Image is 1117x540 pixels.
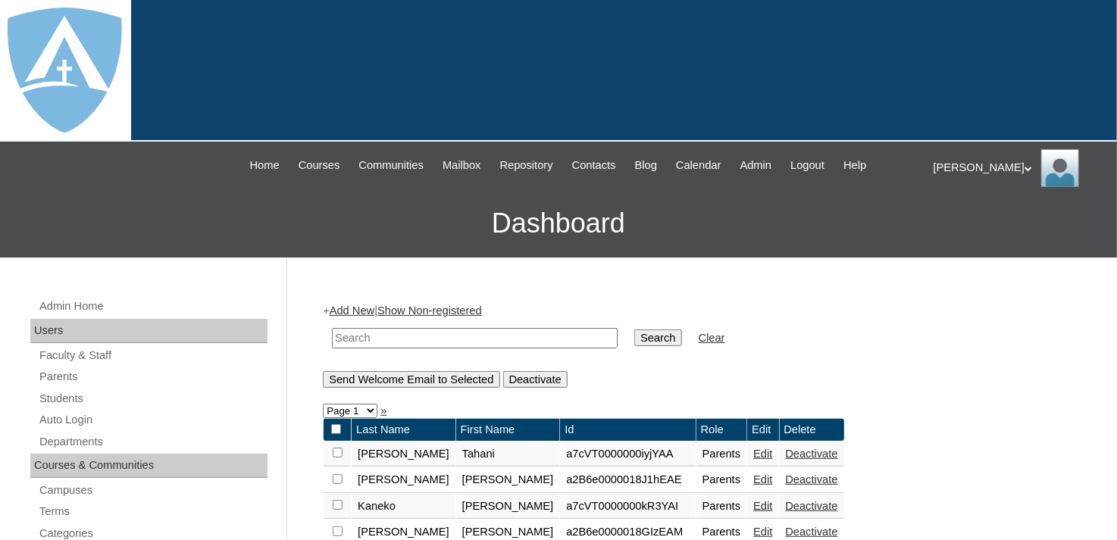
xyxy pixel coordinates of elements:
a: Courses [291,157,348,174]
a: Departments [38,432,268,451]
td: Tahani [456,442,560,467]
span: Help [843,157,866,174]
span: Communities [358,157,424,174]
td: [PERSON_NAME] [352,467,455,493]
a: Edit [753,448,772,460]
a: Deactivate [786,500,838,512]
span: Mailbox [443,157,481,174]
a: Edit [753,526,772,538]
a: Communities [351,157,431,174]
a: Logout [783,157,832,174]
a: Add New [330,304,374,317]
a: Help [836,157,874,174]
td: Id [560,419,695,441]
td: a7cVT0000000iyjYAA [560,442,695,467]
a: Deactivate [786,448,838,460]
div: Courses & Communities [30,454,268,478]
td: Parents [696,467,747,493]
a: Deactivate [786,473,838,485]
a: Home [242,157,287,174]
td: Edit [747,419,778,441]
td: [PERSON_NAME] [352,442,455,467]
a: Admin [733,157,780,174]
h3: Dashboard [8,189,1109,258]
div: Users [30,319,268,343]
span: Logout [790,157,824,174]
a: Deactivate [786,526,838,538]
span: Home [250,157,280,174]
a: Auto Login [38,410,268,429]
td: [PERSON_NAME] [456,467,560,493]
span: Repository [500,157,553,174]
img: Thomas Lambert [1041,149,1079,187]
a: Faculty & Staff [38,346,268,365]
td: Parents [696,442,747,467]
input: Search [634,329,681,346]
a: Mailbox [435,157,489,174]
td: First Name [456,419,560,441]
img: logo-white.png [8,8,122,133]
div: + | [323,303,1073,387]
span: Admin [740,157,772,174]
a: Show Non-registered [377,304,482,317]
td: Role [696,419,747,441]
a: Blog [627,157,665,174]
input: Search [332,328,618,348]
a: Contacts [565,157,624,174]
td: [PERSON_NAME] [456,494,560,520]
td: Parents [696,494,747,520]
input: Deactivate [503,371,568,388]
span: Contacts [572,157,616,174]
a: Campuses [38,481,268,500]
input: Send Welcome Email to Selected [323,371,499,388]
a: » [380,404,386,417]
a: Admin Home [38,297,268,316]
span: Blog [635,157,657,174]
td: a2B6e0000018J1hEAE [560,467,695,493]
a: Edit [753,500,772,512]
td: a7cVT0000000kR3YAI [560,494,695,520]
span: Calendar [676,157,721,174]
a: Edit [753,473,772,485]
a: Students [38,389,268,408]
a: Clear [699,332,725,344]
span: Courses [299,157,340,174]
a: Calendar [668,157,728,174]
td: Last Name [352,419,455,441]
a: Parents [38,367,268,386]
td: Kaneko [352,494,455,520]
td: Delete [780,419,844,441]
div: [PERSON_NAME] [934,149,1102,187]
a: Terms [38,502,268,521]
a: Repository [493,157,561,174]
